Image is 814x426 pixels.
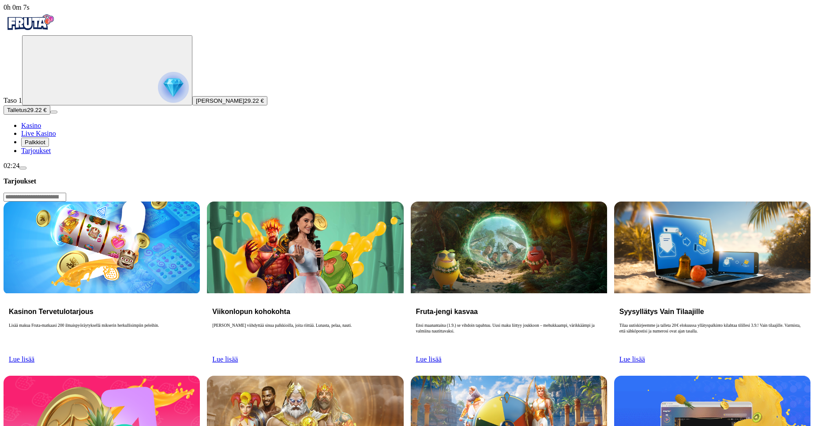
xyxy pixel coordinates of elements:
[4,11,810,155] nav: Primary
[4,202,200,293] img: Kasinon Tervetulotarjous
[21,122,41,129] span: Kasino
[4,105,50,115] button: Talletusplus icon29.22 €
[21,122,41,129] a: diamond iconKasino
[25,139,45,146] span: Palkkiot
[21,138,49,147] button: reward iconPalkkiot
[4,97,22,104] span: Taso 1
[4,193,66,202] input: Search
[416,355,442,363] a: Lue lisää
[21,147,51,154] a: gift-inverted iconTarjoukset
[619,355,645,363] a: Lue lisää
[4,4,30,11] span: user session time
[411,202,607,293] img: Fruta-jengi kasvaa
[4,162,19,169] span: 02:24
[4,11,56,34] img: Fruta
[9,307,195,316] h3: Kasinon Tervetulotarjous
[50,111,57,113] button: menu
[212,355,238,363] a: Lue lisää
[21,130,56,137] a: poker-chip iconLive Kasino
[7,107,27,113] span: Talletus
[9,323,195,351] p: Lisää makua Fruta-matkaasi 200 ilmaispyöräytyksellä mikserin herkullisimpiin peleihin.
[619,307,805,316] h3: Syysyllätys Vain Tilaajille
[192,96,267,105] button: [PERSON_NAME]29.22 €
[27,107,46,113] span: 29.22 €
[212,307,398,316] h3: Viikonlopun kohokohta
[614,202,810,293] img: Syysyllätys Vain Tilaajille
[4,177,810,185] h3: Tarjoukset
[19,167,26,169] button: menu
[4,27,56,35] a: Fruta
[212,323,398,351] p: [PERSON_NAME] viihdyttää sinua palkkioilla, joita riittää. Lunasta, pelaa, nauti.
[416,307,602,316] h3: Fruta-jengi kasvaa
[244,97,264,104] span: 29.22 €
[21,147,51,154] span: Tarjoukset
[207,202,403,293] img: Viikonlopun kohokohta
[158,72,189,103] img: reward progress
[416,323,602,351] p: Ensi maanantaina (1.9.) se vihdoin tapahtuu. Uusi maku liittyy joukkoon – mehukkaampi, värikkäämp...
[9,355,34,363] a: Lue lisää
[21,130,56,137] span: Live Kasino
[619,323,805,351] p: Tilaa uutiskirjeemme ja talleta 20 € elokuussa yllätyspalkinto kilahtaa tilillesi 3.9.! Vain tila...
[196,97,244,104] span: [PERSON_NAME]
[22,35,192,105] button: reward progress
